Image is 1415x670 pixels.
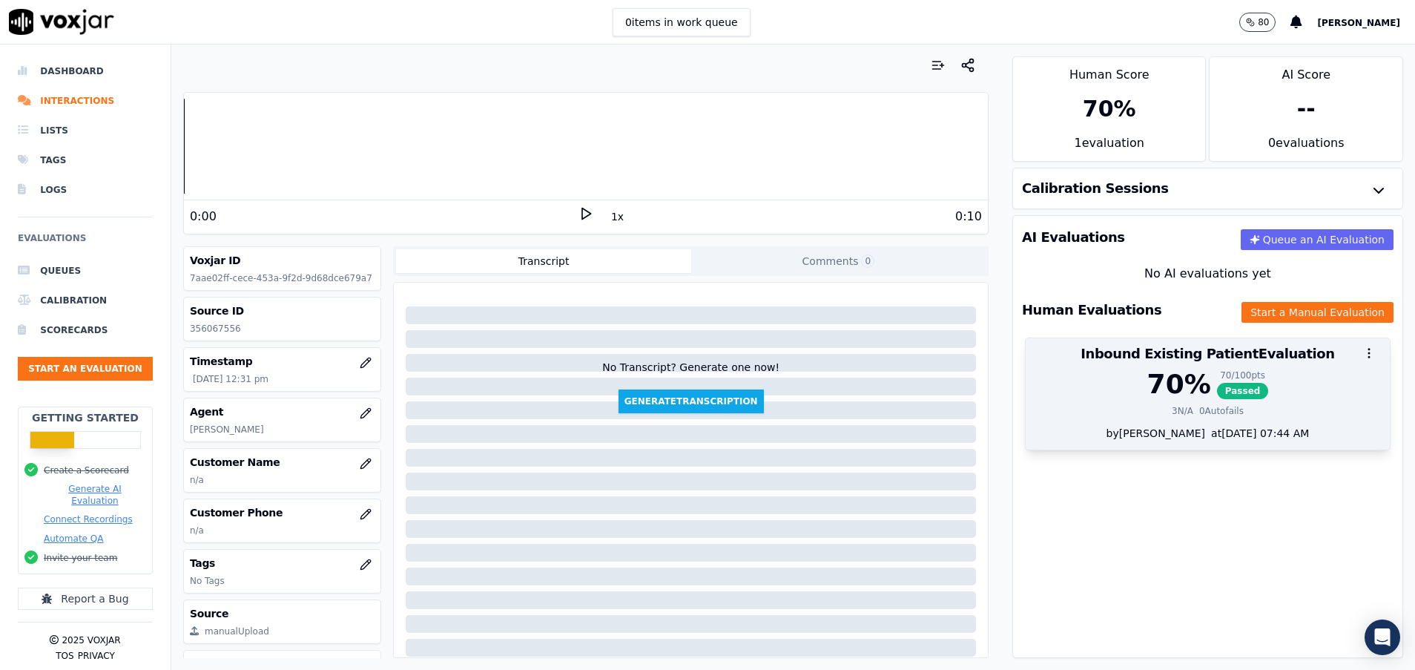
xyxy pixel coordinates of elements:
[44,513,133,525] button: Connect Recordings
[18,145,153,175] a: Tags
[396,249,690,273] button: Transcript
[1210,134,1402,161] div: 0 evaluation s
[190,323,375,335] p: 356067556
[78,650,115,662] button: Privacy
[190,525,375,536] p: n/a
[1147,370,1211,399] div: 70 %
[18,116,153,145] a: Lists
[1022,182,1169,195] h3: Calibration Sessions
[691,249,986,273] button: Comments
[1297,96,1316,122] div: --
[1026,426,1390,450] div: by [PERSON_NAME]
[190,253,375,268] h3: Voxjar ID
[1022,231,1125,244] h3: AI Evaluations
[1022,303,1161,317] h3: Human Evaluations
[1025,265,1391,283] div: No AI evaluations yet
[18,86,153,116] a: Interactions
[190,505,375,520] h3: Customer Phone
[44,464,129,476] button: Create a Scorecard
[44,483,146,507] button: Generate AI Evaluation
[18,315,153,345] a: Scorecards
[1241,229,1393,250] button: Queue an AI Evaluation
[18,357,153,381] button: Start an Evaluation
[1199,405,1244,417] div: 0 Autofails
[190,424,375,436] p: [PERSON_NAME]
[18,175,153,205] a: Logs
[18,588,153,610] button: Report a Bug
[32,410,139,425] h2: Getting Started
[1210,57,1402,84] div: AI Score
[1317,13,1415,31] button: [PERSON_NAME]
[190,606,375,621] h3: Source
[1172,405,1193,417] div: 3 N/A
[44,552,117,564] button: Invite your team
[1205,426,1309,441] div: at [DATE] 07:44 AM
[619,390,764,413] button: GenerateTranscription
[1217,383,1269,399] span: Passed
[190,272,375,284] p: 7aae02ff-cece-453a-9f2d-9d68dce679a7
[1083,96,1136,122] div: 70 %
[1241,302,1393,323] button: Start a Manual Evaluation
[190,474,375,486] p: n/a
[18,256,153,286] a: Queues
[1365,620,1400,655] div: Open Intercom Messenger
[190,354,375,369] h3: Timestamp
[1013,134,1206,161] div: 1 evaluation
[955,208,982,226] div: 0:10
[56,650,73,662] button: TOS
[602,360,779,390] div: No Transcript? Generate one now!
[1317,18,1400,28] span: [PERSON_NAME]
[608,206,627,227] button: 1x
[193,373,375,385] p: [DATE] 12:31 pm
[1258,16,1269,28] p: 80
[190,404,375,419] h3: Agent
[9,9,114,35] img: voxjar logo
[18,286,153,315] a: Calibration
[190,208,217,226] div: 0:00
[190,575,375,587] p: No Tags
[190,455,375,470] h3: Customer Name
[190,303,375,318] h3: Source ID
[1013,57,1206,84] div: Human Score
[18,229,153,256] h6: Evaluations
[205,625,269,637] div: manualUpload
[1239,13,1290,32] button: 80
[62,634,120,646] p: 2025 Voxjar
[190,556,375,571] h3: Tags
[18,56,153,86] a: Dashboard
[1217,370,1269,381] div: 70 / 100 pts
[1239,13,1276,32] button: 80
[613,8,751,36] button: 0items in work queue
[44,533,103,545] button: Automate QA
[861,254,874,268] span: 0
